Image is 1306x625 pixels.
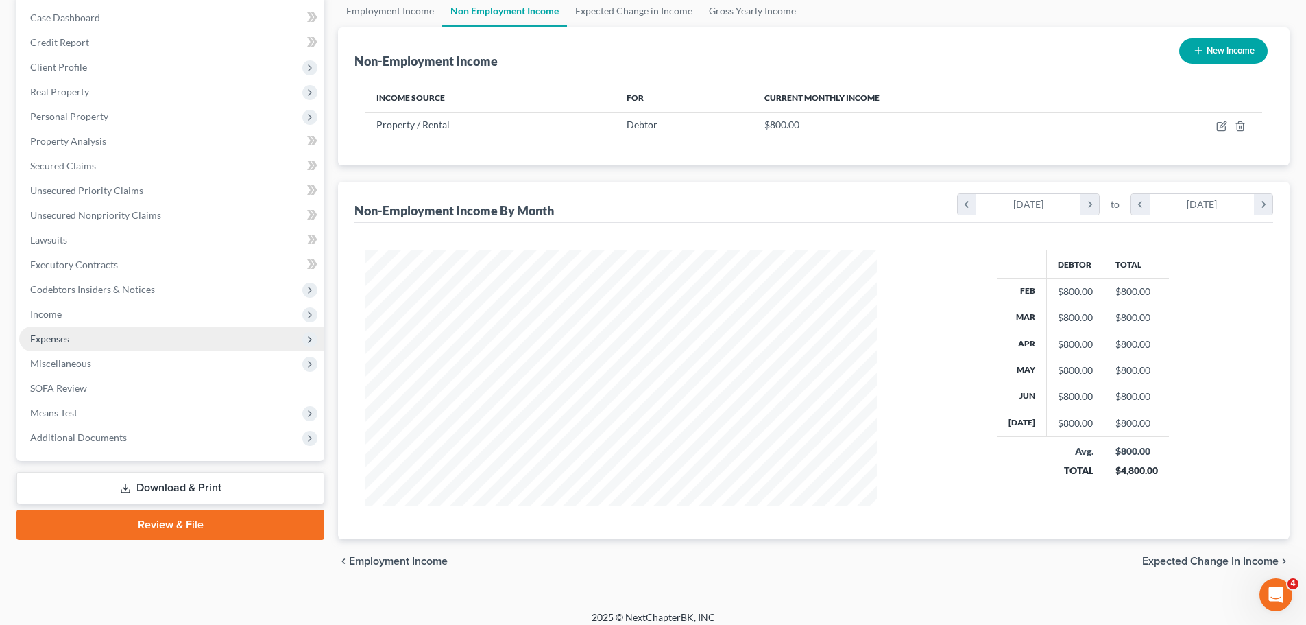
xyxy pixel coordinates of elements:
[1058,416,1093,430] div: $800.00
[976,194,1081,215] div: [DATE]
[30,86,89,97] span: Real Property
[1254,194,1272,215] i: chevron_right
[30,36,89,48] span: Credit Report
[30,283,155,295] span: Codebtors Insiders & Notices
[19,252,324,277] a: Executory Contracts
[354,202,554,219] div: Non-Employment Income By Month
[30,432,127,443] span: Additional Documents
[19,203,324,228] a: Unsecured Nonpriority Claims
[958,194,976,215] i: chevron_left
[1047,250,1104,278] th: Debtor
[30,12,100,23] span: Case Dashboard
[1111,198,1120,211] span: to
[30,61,87,73] span: Client Profile
[1142,556,1279,567] span: Expected Change in Income
[376,93,445,103] span: Income Source
[19,129,324,154] a: Property Analysis
[997,279,1047,305] th: Feb
[30,333,69,344] span: Expenses
[764,93,880,103] span: Current Monthly Income
[30,110,108,122] span: Personal Property
[30,308,62,320] span: Income
[16,472,324,504] a: Download & Print
[376,119,450,130] span: Property / Rental
[1058,445,1093,458] div: Avg.
[764,119,799,130] span: $800.00
[1142,556,1290,567] button: Expected Change in Income chevron_right
[1058,390,1093,403] div: $800.00
[1104,331,1169,357] td: $800.00
[19,30,324,55] a: Credit Report
[627,93,644,103] span: For
[1179,38,1268,64] button: New Income
[30,135,106,147] span: Property Analysis
[1104,279,1169,305] td: $800.00
[30,382,87,394] span: SOFA Review
[1058,364,1093,377] div: $800.00
[1104,357,1169,384] td: $800.00
[30,407,77,418] span: Means Test
[1058,338,1093,351] div: $800.00
[1104,384,1169,410] td: $800.00
[338,556,448,567] button: chevron_left Employment Income
[30,259,118,270] span: Executory Contracts
[1279,556,1290,567] i: chevron_right
[19,178,324,203] a: Unsecured Priority Claims
[19,376,324,401] a: SOFA Review
[30,209,161,221] span: Unsecured Nonpriority Claims
[16,510,324,540] a: Review & File
[1115,464,1158,477] div: $4,800.00
[997,384,1047,410] th: Jun
[30,160,96,172] span: Secured Claims
[1058,285,1093,298] div: $800.00
[349,556,448,567] span: Employment Income
[1150,194,1255,215] div: [DATE]
[30,357,91,369] span: Miscellaneous
[627,119,657,130] span: Debtor
[1104,305,1169,331] td: $800.00
[19,154,324,178] a: Secured Claims
[354,53,498,69] div: Non-Employment Income
[1080,194,1099,215] i: chevron_right
[1058,311,1093,325] div: $800.00
[997,357,1047,384] th: May
[1131,194,1150,215] i: chevron_left
[1104,250,1169,278] th: Total
[338,556,349,567] i: chevron_left
[1115,445,1158,458] div: $800.00
[30,185,143,196] span: Unsecured Priority Claims
[1058,464,1093,477] div: TOTAL
[997,305,1047,331] th: Mar
[997,331,1047,357] th: Apr
[997,410,1047,436] th: [DATE]
[1287,578,1298,589] span: 4
[1259,578,1292,611] iframe: Intercom live chat
[30,234,67,246] span: Lawsuits
[19,5,324,30] a: Case Dashboard
[1104,410,1169,436] td: $800.00
[19,228,324,252] a: Lawsuits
